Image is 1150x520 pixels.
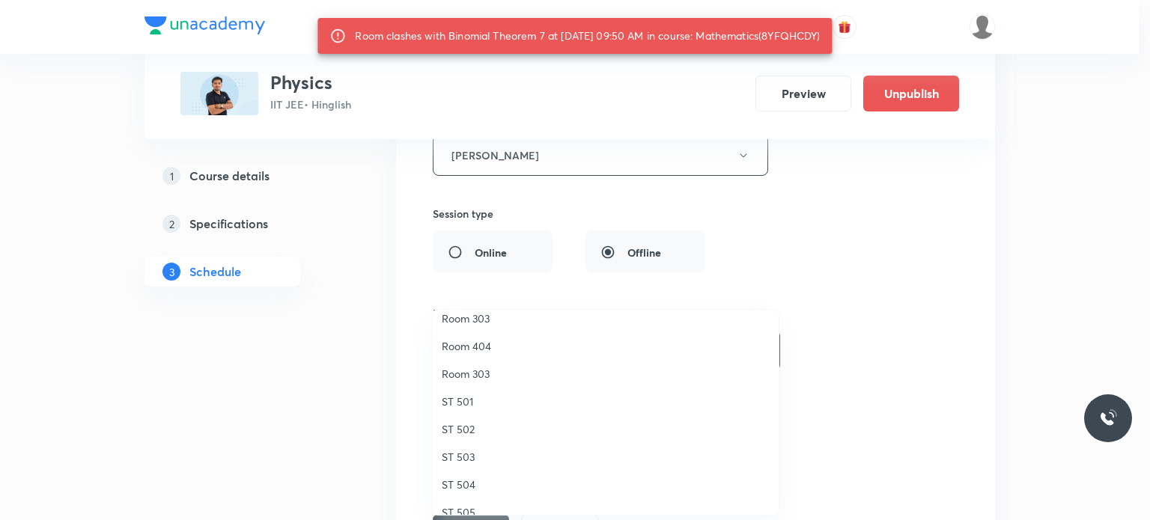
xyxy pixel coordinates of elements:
span: ST 502 [442,421,770,437]
span: ST 503 [442,449,770,465]
span: Room 404 [442,338,770,354]
span: Room 303 [442,311,770,326]
span: ST 505 [442,504,770,520]
div: Room clashes with Binomial Theorem 7 at [DATE] 09:50 AM in course: Mathematics(8YFQHCDY) [355,22,820,49]
span: ST 504 [442,477,770,492]
span: ST 501 [442,394,770,409]
span: Room 303 [442,366,770,382]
